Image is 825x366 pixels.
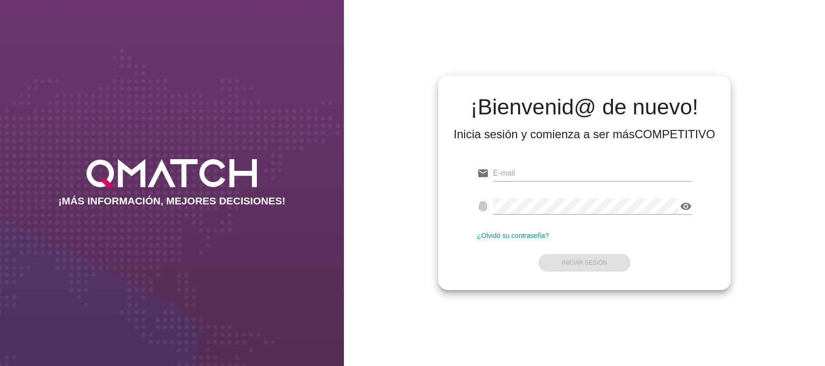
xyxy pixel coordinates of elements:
[477,201,489,212] i: fingerprint
[635,128,715,141] strong: COMPETITIVO
[454,95,716,119] h2: ¡Bienvenid@ de nuevo!
[477,167,489,179] i: email
[58,195,286,207] h2: ¡MÁS INFORMACIÓN, MEJORES DECISIONES!
[477,232,549,239] a: ¿Olvidó su contraseña?
[493,165,692,181] input: E-mail
[454,127,716,142] div: Inicia sesión y comienza a ser más
[680,201,692,212] i: visibility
